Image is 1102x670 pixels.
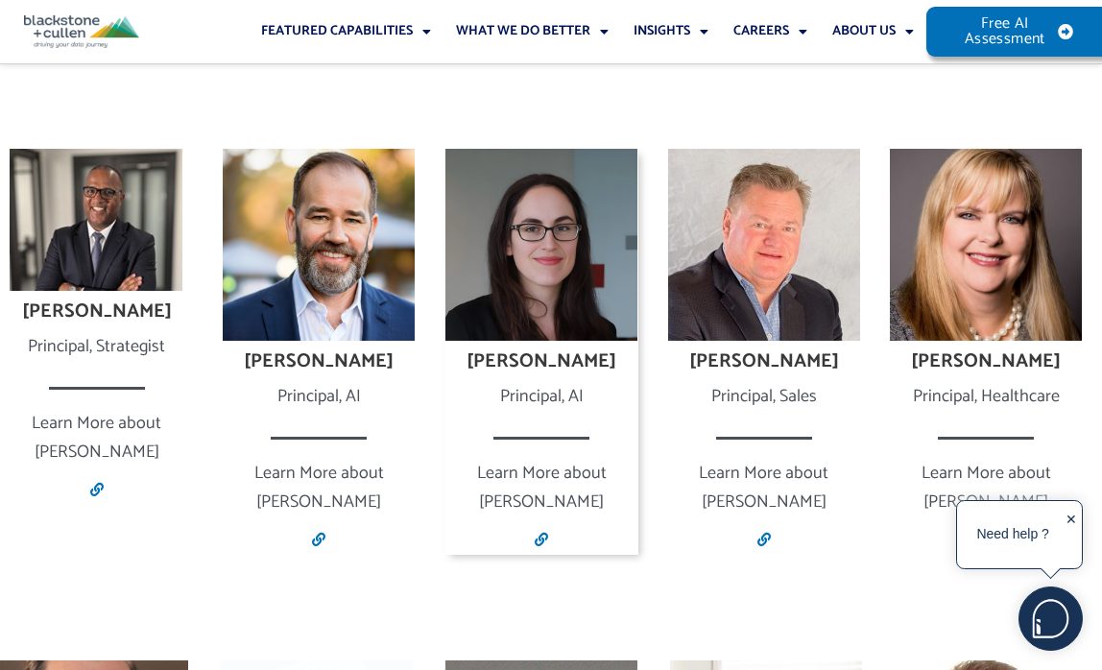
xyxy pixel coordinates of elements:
div: Principal, AI [444,383,638,412]
div: ✕ [1066,506,1077,565]
h4: [PERSON_NAME] [223,350,417,373]
div: Principal, Healthcare [889,383,1083,412]
img: Alexis Yelton [445,149,637,341]
h4: [PERSON_NAME] [667,350,861,373]
img: users%2F5SSOSaKfQqXq3cFEnIZRYMEs4ra2%2Fmedia%2Fimages%2F-Bulle%20blanche%20sans%20fond%20%2B%20ma... [1019,587,1082,650]
p: Learn More about [PERSON_NAME] [223,460,417,516]
div: Need help ? [960,504,1066,565]
p: Learn More about [PERSON_NAME] [889,460,1083,516]
h4: [PERSON_NAME] [889,350,1083,373]
img: Sean Wood, Human Pilots [223,149,415,341]
div: Principal, Sales [667,383,861,412]
img: Karyn Mullins [890,149,1082,341]
img: Tommy Stewart, CRM Strategist [10,149,182,291]
h4: [PERSON_NAME] [444,350,638,373]
span: Free AI Assessment [965,16,1045,47]
p: Learn More about [PERSON_NAME] [667,460,861,516]
div: Principal, AI [223,383,417,412]
img: Dean Nolley [668,149,860,341]
p: Learn More about [PERSON_NAME] [444,460,638,516]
